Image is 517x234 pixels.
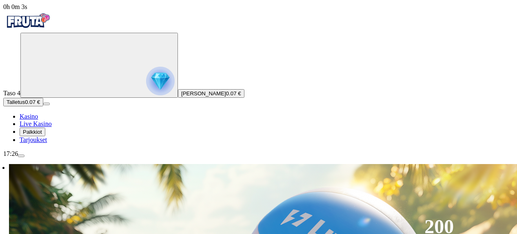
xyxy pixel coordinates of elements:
span: 0.07 € [25,99,40,105]
img: Fruta [3,11,52,31]
span: user session time [3,3,27,10]
span: Live Kasino [20,120,52,127]
span: Talletus [7,99,25,105]
a: diamond iconKasino [20,113,38,120]
button: [PERSON_NAME]0.07 € [178,89,244,98]
span: Taso 4 [3,90,20,97]
span: [PERSON_NAME] [181,90,226,97]
span: 0.07 € [226,90,241,97]
button: menu [18,155,24,157]
span: Tarjoukset [20,136,47,143]
a: Fruta [3,25,52,32]
button: menu [43,103,50,105]
nav: Primary [3,11,514,144]
button: reward iconPalkkiot [20,128,45,136]
span: 17:26 [3,150,18,157]
a: gift-inverted iconTarjoukset [20,136,47,143]
a: poker-chip iconLive Kasino [20,120,52,127]
button: reward progress [20,33,178,98]
div: 200 [424,222,454,232]
img: reward progress [146,67,175,95]
span: Palkkiot [23,129,42,135]
button: Talletusplus icon0.07 € [3,98,43,106]
span: Kasino [20,113,38,120]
